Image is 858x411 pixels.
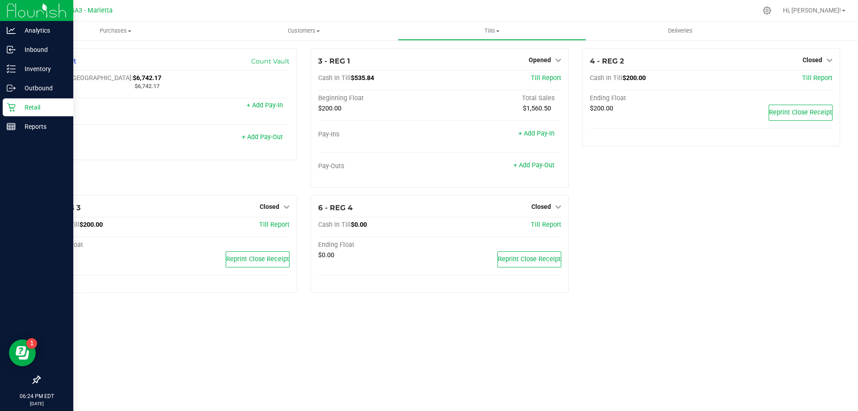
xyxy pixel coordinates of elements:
[590,105,613,112] span: $200.00
[260,203,279,210] span: Closed
[16,121,69,132] p: Reports
[16,102,69,113] p: Retail
[318,221,351,229] span: Cash In Till
[318,57,350,65] span: 3 - REG 1
[531,74,561,82] a: Till Report
[803,56,822,64] span: Closed
[590,94,711,102] div: Ending Float
[318,251,334,259] span: $0.00
[761,6,773,15] div: Manage settings
[7,45,16,54] inline-svg: Inbound
[622,74,646,82] span: $200.00
[47,102,168,110] div: Pay-Ins
[47,74,133,82] span: Cash In [GEOGRAPHIC_DATA]:
[318,162,440,170] div: Pay-Outs
[783,7,841,14] span: Hi, [PERSON_NAME]!
[16,25,69,36] p: Analytics
[351,221,367,229] span: $0.00
[47,241,168,249] div: Ending Float
[523,105,551,112] span: $1,560.50
[351,74,374,82] span: $535.84
[497,251,561,267] button: Reprint Close Receipt
[318,131,440,139] div: Pay-Ins
[590,74,622,82] span: Cash In Till
[318,241,440,249] div: Ending Float
[656,27,705,35] span: Deliveries
[247,102,283,109] a: + Add Pay-In
[4,392,69,400] p: 06:24 PM EDT
[769,109,832,116] span: Reprint Close Receipt
[398,21,586,40] a: Tills
[7,103,16,112] inline-svg: Retail
[210,27,397,35] span: Customers
[318,203,353,212] span: 6 - REG 4
[226,251,290,267] button: Reprint Close Receipt
[133,74,161,82] span: $6,742.17
[70,7,113,14] span: GA3 - Marietta
[531,203,551,210] span: Closed
[135,83,160,89] span: $6,742.17
[769,105,833,121] button: Reprint Close Receipt
[16,83,69,93] p: Outbound
[47,134,168,142] div: Pay-Outs
[21,21,210,40] a: Purchases
[16,44,69,55] p: Inbound
[586,21,774,40] a: Deliveries
[26,338,37,349] iframe: Resource center unread badge
[9,339,36,366] iframe: Resource center
[251,57,290,65] a: Count Vault
[531,221,561,229] a: Till Report
[590,57,624,65] span: 4 - REG 2
[529,56,551,64] span: Opened
[318,94,440,102] div: Beginning Float
[242,133,283,141] a: + Add Pay-Out
[318,105,341,112] span: $200.00
[7,84,16,93] inline-svg: Outbound
[16,64,69,74] p: Inventory
[440,94,561,102] div: Total Sales
[259,221,290,229] a: Till Report
[21,27,210,35] span: Purchases
[518,130,555,137] a: + Add Pay-In
[80,221,103,229] span: $200.00
[398,27,585,35] span: Tills
[513,161,555,169] a: + Add Pay-Out
[226,255,289,263] span: Reprint Close Receipt
[210,21,398,40] a: Customers
[7,64,16,73] inline-svg: Inventory
[498,255,561,263] span: Reprint Close Receipt
[4,400,69,407] p: [DATE]
[7,122,16,131] inline-svg: Reports
[802,74,833,82] a: Till Report
[318,74,351,82] span: Cash In Till
[7,26,16,35] inline-svg: Analytics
